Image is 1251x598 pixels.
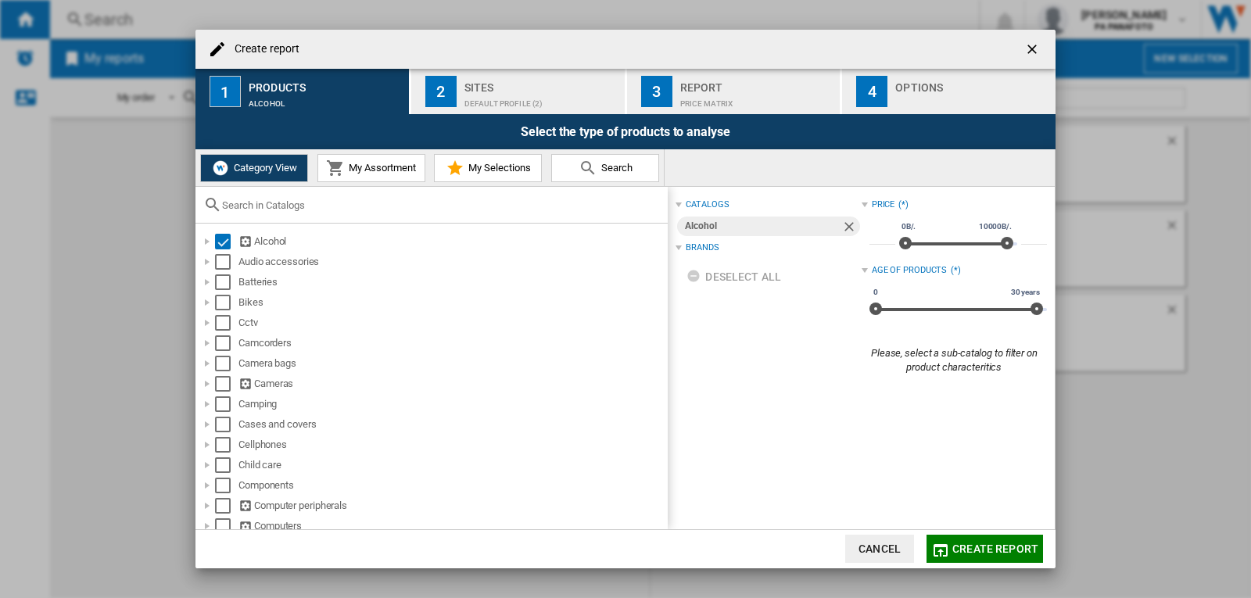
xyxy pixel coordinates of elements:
div: Products [249,75,403,91]
md-checkbox: Select [215,356,238,371]
img: wiser-icon-white.png [211,159,230,177]
button: 2 Sites Default profile (2) [411,69,626,114]
div: 2 [425,76,457,107]
div: Select the type of products to analyse [195,114,1056,149]
input: Search in Catalogs [222,199,660,211]
md-checkbox: Select [215,234,238,249]
div: Cellphones [238,437,665,453]
span: 0 [871,286,880,299]
button: 3 Report Price Matrix [627,69,842,114]
md-checkbox: Select [215,457,238,473]
h4: Create report [227,41,299,57]
div: 4 [856,76,887,107]
div: Bikes [238,295,665,310]
md-checkbox: Select [215,274,238,290]
div: Report [680,75,834,91]
span: Create report [952,542,1038,555]
button: Deselect all [682,263,786,291]
md-checkbox: Select [215,498,238,514]
span: 10000B/. [977,220,1014,233]
md-checkbox: Select [215,478,238,493]
div: Alcohol [249,91,403,108]
div: Sites [464,75,618,91]
div: Deselect all [686,263,781,291]
md-checkbox: Select [215,254,238,270]
div: 1 [210,76,241,107]
ng-md-icon: getI18NText('BUTTONS.CLOSE_DIALOG') [1024,41,1043,60]
span: Category View [230,162,297,174]
button: My Selections [434,154,542,182]
button: Cancel [845,535,914,563]
div: Default profile (2) [464,91,618,108]
div: Components [238,478,665,493]
md-checkbox: Select [215,376,238,392]
div: Audio accessories [238,254,665,270]
div: catalogs [686,199,729,211]
div: Price [872,199,895,211]
div: Computers [238,518,665,534]
span: Search [597,162,633,174]
div: Options [895,75,1049,91]
md-checkbox: Select [215,417,238,432]
span: 30 years [1009,286,1042,299]
div: Price Matrix [680,91,834,108]
span: My Selections [464,162,531,174]
button: 4 Options [842,69,1056,114]
md-checkbox: Select [215,518,238,534]
md-checkbox: Select [215,437,238,453]
button: Search [551,154,659,182]
div: Child care [238,457,665,473]
md-checkbox: Select [215,295,238,310]
div: 3 [641,76,672,107]
div: Brands [686,242,719,254]
ng-md-icon: Remove [841,219,860,238]
div: Batteries [238,274,665,290]
button: getI18NText('BUTTONS.CLOSE_DIALOG') [1018,34,1049,65]
button: My Assortment [317,154,425,182]
div: Camping [238,396,665,412]
div: Computer peripherals [238,498,665,514]
div: Cases and covers [238,417,665,432]
div: Cctv [238,315,665,331]
div: Camcorders [238,335,665,351]
span: 0B/. [899,220,919,233]
md-checkbox: Select [215,335,238,351]
div: Please, select a sub-catalog to filter on product characteritics [862,346,1047,374]
div: Age of products [872,264,948,277]
div: Cameras [238,376,665,392]
button: Category View [200,154,308,182]
button: 1 Products Alcohol [195,69,410,114]
div: Camera bags [238,356,665,371]
button: Create report [927,535,1043,563]
md-checkbox: Select [215,396,238,412]
md-checkbox: Select [215,315,238,331]
span: My Assortment [345,162,416,174]
div: Alcohol [685,217,841,236]
div: Alcohol [238,234,665,249]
